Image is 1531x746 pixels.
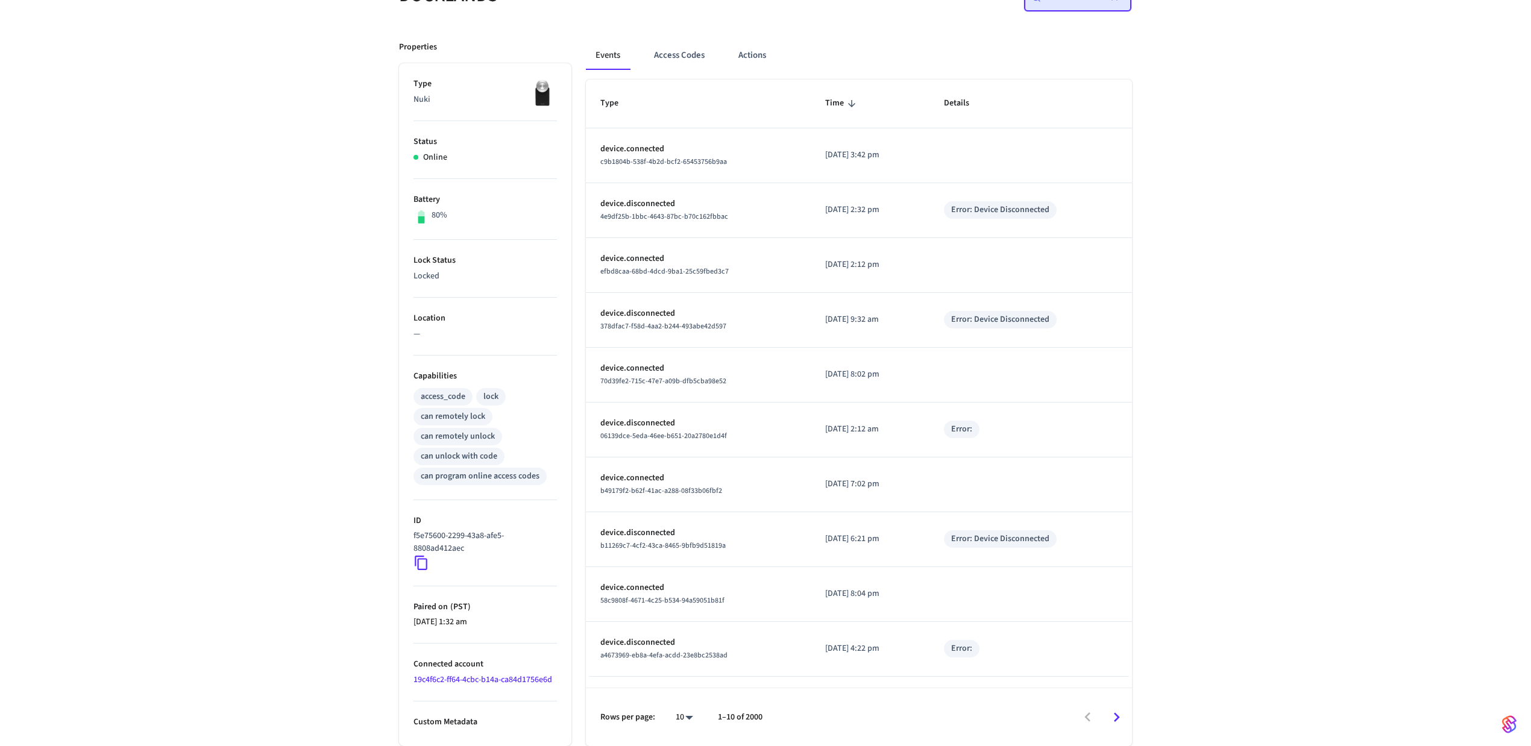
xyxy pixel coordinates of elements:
[729,41,776,70] button: Actions
[670,709,699,726] div: 10
[718,711,762,724] p: 1–10 of 2000
[825,204,915,216] p: [DATE] 2:32 pm
[421,470,539,483] div: can program online access codes
[413,328,557,340] p: —
[1102,703,1131,732] button: Go to next page
[951,642,972,655] div: Error:
[600,650,728,660] span: a4673969-eb8a-4efa-acdd-23e8bc2538ad
[413,136,557,148] p: Status
[413,530,552,555] p: f5e75600-2299-43a8-afe5-8808ad412aec
[413,616,557,628] p: [DATE] 1:32 am
[413,658,557,671] p: Connected account
[825,588,915,600] p: [DATE] 8:04 pm
[600,711,655,724] p: Rows per page:
[825,94,860,113] span: Time
[413,270,557,283] p: Locked
[600,307,796,320] p: device.disconnected
[600,266,729,277] span: efbd8caa-68bd-4dcd-9ba1-25c59fbed3c7
[600,486,722,496] span: b49179f2-b62f-41ac-a288-08f33b06fbf2
[586,80,1132,676] table: sticky table
[421,450,497,463] div: can unlock with code
[586,41,1132,70] div: ant example
[421,410,485,423] div: can remotely lock
[448,601,471,613] span: ( PST )
[1502,715,1517,734] img: SeamLogoGradient.69752ec5.svg
[399,41,437,54] p: Properties
[600,321,726,331] span: 378dfac7-f58d-4aa2-b244-493abe42d597
[600,212,728,222] span: 4e9df25b-1bbc-4643-87bc-b70c162fbbac
[600,252,796,265] p: device.connected
[600,581,796,594] p: device.connected
[600,472,796,484] p: device.connected
[951,533,1049,545] div: Error: Device Disconnected
[600,143,796,155] p: device.connected
[413,78,557,90] p: Type
[413,312,557,325] p: Location
[944,94,985,113] span: Details
[825,313,915,326] p: [DATE] 9:32 am
[413,93,557,106] p: Nuki
[413,515,557,527] p: ID
[951,204,1049,216] div: Error: Device Disconnected
[600,541,726,551] span: b11269c7-4cf2-43ca-8465-9bfb9d51819a
[413,254,557,267] p: Lock Status
[600,527,796,539] p: device.disconnected
[951,423,972,436] div: Error:
[644,41,714,70] button: Access Codes
[586,41,630,70] button: Events
[413,370,557,383] p: Capabilities
[413,674,552,686] a: 19c4f6c2-ff64-4cbc-b14a-ca84d1756e6d
[423,151,447,164] p: Online
[825,423,915,436] p: [DATE] 2:12 am
[600,94,634,113] span: Type
[951,313,1049,326] div: Error: Device Disconnected
[825,259,915,271] p: [DATE] 2:12 pm
[600,595,725,606] span: 58c9808f-4671-4c25-b534-94a59051b81f
[413,601,557,613] p: Paired on
[421,430,495,443] div: can remotely unlock
[825,149,915,161] p: [DATE] 3:42 pm
[483,390,498,403] div: lock
[825,478,915,491] p: [DATE] 7:02 pm
[600,376,726,386] span: 70d39fe2-715c-47e7-a09b-dfb5cba98e52
[825,533,915,545] p: [DATE] 6:21 pm
[432,209,447,222] p: 80%
[600,198,796,210] p: device.disconnected
[825,642,915,655] p: [DATE] 4:22 pm
[600,157,727,167] span: c9b1804b-538f-4b2d-bcf2-65453756b9aa
[825,368,915,381] p: [DATE] 8:02 pm
[413,193,557,206] p: Battery
[600,417,796,430] p: device.disconnected
[527,78,557,108] img: Nuki Smart Lock 3.0 Pro Black, Front
[600,636,796,649] p: device.disconnected
[600,362,796,375] p: device.connected
[421,390,465,403] div: access_code
[413,716,557,729] p: Custom Metadata
[600,431,727,441] span: 06139dce-5eda-46ee-b651-20a2780e1d4f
